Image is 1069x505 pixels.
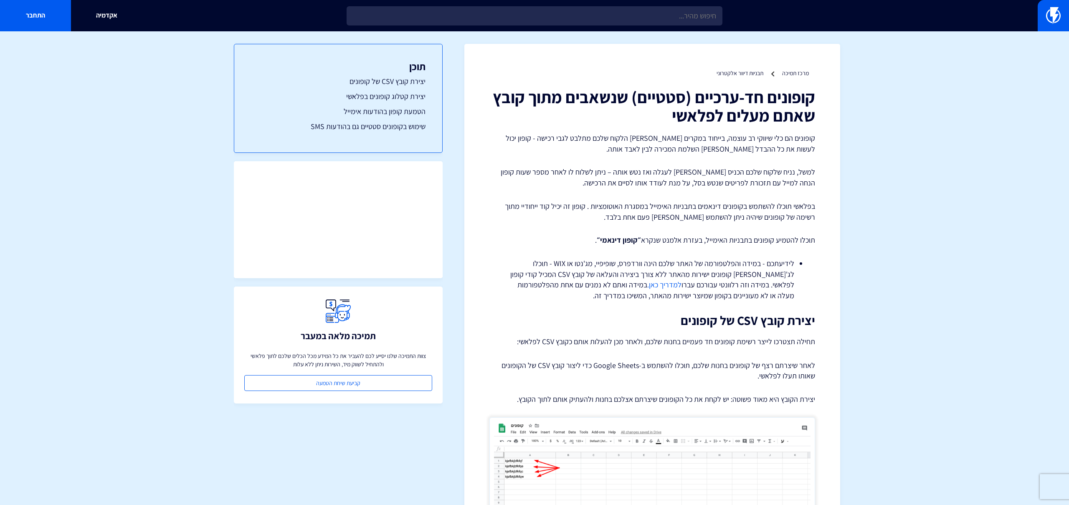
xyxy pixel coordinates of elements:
h3: תמיכה מלאה במעבר [301,331,376,341]
p: יצירת הקובץ היא מאוד פשוטה: יש לקחת את כל הקופונים שיצרתם אצלכם בחנות ולהעתיק אותם לתוך הקובץ. [489,394,815,405]
strong: ״קופון דינאמי״ [597,235,641,245]
input: חיפוש מהיר... [347,6,722,25]
a: הטמעת קופון בהודעות אימייל [251,106,426,117]
h2: יצירת קובץ CSV של קופונים [489,314,815,327]
h1: קופונים חד-ערכיים (סטטיים) שנשאבים מתוך קובץ שאתם מעלים לפלאשי [489,88,815,124]
p: קופונים הם כלי שיווקי רב עוצמה, בייחוד במקרים [PERSON_NAME] הלקוח שלכם מתלבט לגבי רכישה - קופון י... [489,133,815,154]
h3: תוכן [251,61,426,72]
a: יצירת קטלוג קופונים בפלאשי [251,91,426,102]
p: צוות התמיכה שלנו יסייע לכם להעביר את כל המידע מכל הכלים שלכם לתוך פלאשי ולהתחיל לשווק מיד, השירות... [244,352,432,368]
p: לאחר שיצרתם רצף של קופונים בחנות שלכם, תוכלו להשתמש ב-Google Sheets כדי ליצור קובץ CSV של הקופוני... [489,360,815,381]
p: תחילה תצטרכו לייצר רשימת קופונים חד פעמיים בחנות שלכם, ולאחר מכן להעלות אותם כקובץ CSV לפלאשי: [489,336,815,348]
p: למשל, נניח שלקוח שלכם הכניס [PERSON_NAME] לעגלה ואז נטש אותה – ניתן לשלוח לו לאחר מספר שעות קופון... [489,167,815,188]
p: תוכלו להטמיע קופונים בתבניות האימייל, בעזרת אלמנט שנקרא . [489,235,815,246]
p: בפלאשי תוכלו להשתמש בקופונים דינאמים בתבניות האימייל במסגרת האוטומציות . קופון זה יכיל קוד ייחודי... [489,201,815,222]
a: יצירת קובץ CSV של קופונים [251,76,426,87]
a: מרכז תמיכה [782,69,809,77]
a: תבניות דיוור אלקטרוני [717,69,763,77]
a: שימוש בקופונים סטטיים גם בהודעות SMS [251,121,426,132]
a: למדריך כאן. [647,280,681,289]
li: לידיעתכם - במידה והפלטפורמה של האתר שלכם הינה וורדפרס, שופיפיי, מג'נטו או WIX - תוכלו לג'[PERSON_... [510,258,794,301]
a: קביעת שיחת הטמעה [244,375,432,391]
